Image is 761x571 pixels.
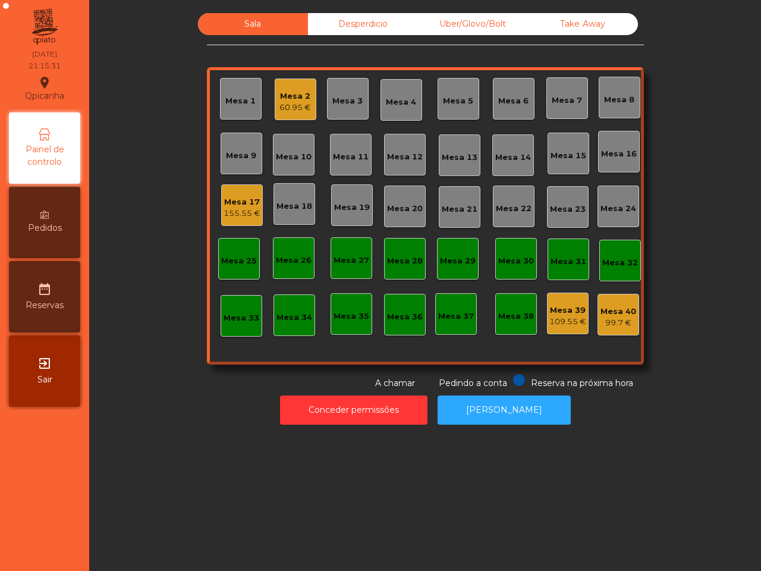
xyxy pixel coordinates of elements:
[224,196,260,208] div: Mesa 17
[28,222,62,234] span: Pedidos
[531,378,633,388] span: Reserva na próxima hora
[37,356,52,371] i: exit_to_app
[334,255,369,266] div: Mesa 27
[528,13,638,35] div: Take Away
[418,13,528,35] div: Uber/Glovo/Bolt
[225,95,256,107] div: Mesa 1
[375,378,415,388] span: A chamar
[276,151,312,163] div: Mesa 10
[25,74,64,103] div: Qpicanha
[279,102,311,114] div: 60.95 €
[26,299,64,312] span: Reservas
[438,396,571,425] button: [PERSON_NAME]
[549,305,586,316] div: Mesa 39
[498,255,534,267] div: Mesa 30
[332,95,363,107] div: Mesa 3
[32,49,57,59] div: [DATE]
[279,90,311,102] div: Mesa 2
[334,310,369,322] div: Mesa 35
[37,374,52,386] span: Sair
[276,255,312,266] div: Mesa 26
[600,203,636,215] div: Mesa 24
[387,151,423,163] div: Mesa 12
[224,312,259,324] div: Mesa 33
[550,203,586,215] div: Mesa 23
[12,143,77,168] span: Painel de controlo
[276,200,312,212] div: Mesa 18
[387,255,423,267] div: Mesa 28
[30,6,59,48] img: qpiato
[498,95,529,107] div: Mesa 6
[224,208,260,219] div: 155.55 €
[198,13,308,35] div: Sala
[334,202,370,214] div: Mesa 19
[551,150,586,162] div: Mesa 15
[498,310,534,322] div: Mesa 38
[600,306,636,318] div: Mesa 40
[552,95,582,106] div: Mesa 7
[549,316,586,328] div: 109.55 €
[308,13,418,35] div: Desperdicio
[387,311,423,323] div: Mesa 36
[551,256,586,268] div: Mesa 31
[37,76,52,90] i: location_on
[29,61,61,71] div: 21:15:31
[439,378,507,388] span: Pedindo a conta
[280,396,427,425] button: Conceder permissões
[276,312,312,324] div: Mesa 34
[333,151,369,163] div: Mesa 11
[601,148,637,160] div: Mesa 16
[495,152,531,164] div: Mesa 14
[496,203,532,215] div: Mesa 22
[442,203,477,215] div: Mesa 21
[440,255,476,267] div: Mesa 29
[387,203,423,215] div: Mesa 20
[442,152,477,164] div: Mesa 13
[600,317,636,329] div: 99.7 €
[604,94,634,106] div: Mesa 8
[221,255,257,267] div: Mesa 25
[386,96,416,108] div: Mesa 4
[226,150,256,162] div: Mesa 9
[443,95,473,107] div: Mesa 5
[602,257,638,269] div: Mesa 32
[37,282,52,296] i: date_range
[438,310,474,322] div: Mesa 37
